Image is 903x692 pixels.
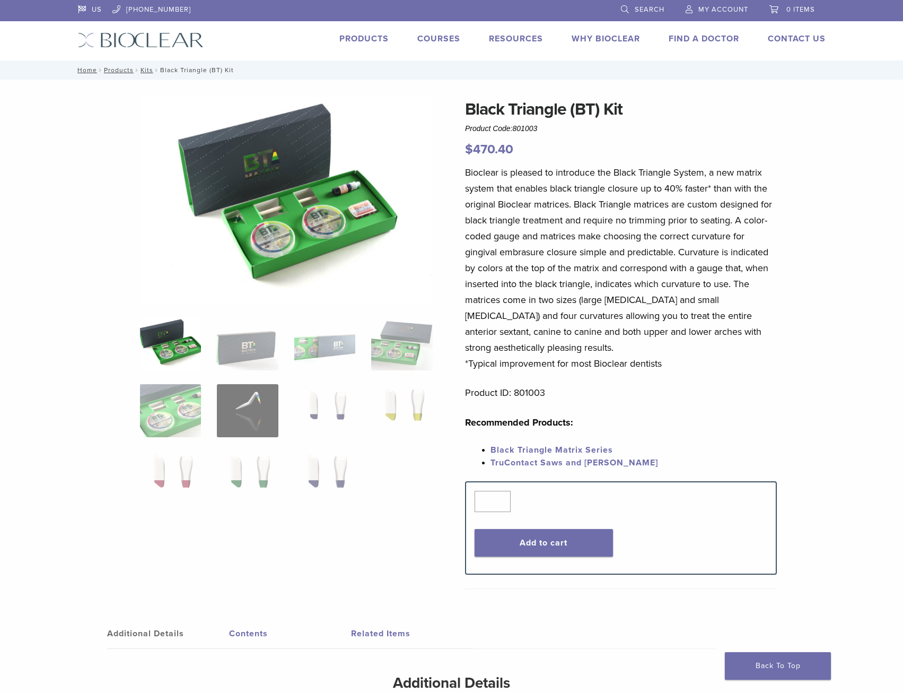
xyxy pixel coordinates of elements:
[74,66,97,74] a: Home
[768,33,826,44] a: Contact Us
[104,66,134,74] a: Products
[229,619,351,648] a: Contents
[475,529,613,557] button: Add to cart
[351,619,473,648] a: Related Items
[465,165,777,371] p: Bioclear is pleased to introduce the Black Triangle System, a new matrix system that enables blac...
[465,417,573,428] strong: Recommended Products:
[465,385,777,401] p: Product ID: 801003
[572,33,640,44] a: Why Bioclear
[294,317,355,370] img: Black Triangle (BT) Kit - Image 3
[294,451,355,504] img: Black Triangle (BT) Kit - Image 11
[465,97,777,122] h1: Black Triangle (BT) Kit
[465,124,537,133] span: Product Code:
[217,451,278,504] img: Black Triangle (BT) Kit - Image 10
[153,67,160,73] span: /
[134,67,141,73] span: /
[417,33,460,44] a: Courses
[371,384,432,437] img: Black Triangle (BT) Kit - Image 8
[698,5,748,14] span: My Account
[140,451,201,504] img: Black Triangle (BT) Kit - Image 9
[97,67,104,73] span: /
[217,317,278,370] img: Black Triangle (BT) Kit - Image 2
[465,142,513,157] bdi: 470.40
[78,32,204,48] img: Bioclear
[70,60,834,80] nav: Black Triangle (BT) Kit
[140,384,201,437] img: Black Triangle (BT) Kit - Image 5
[635,5,664,14] span: Search
[217,384,278,437] img: Black Triangle (BT) Kit - Image 6
[339,33,389,44] a: Products
[294,384,355,437] img: Black Triangle (BT) Kit - Image 7
[513,124,538,133] span: 801003
[141,66,153,74] a: Kits
[725,652,831,680] a: Back To Top
[465,142,473,157] span: $
[140,317,201,370] img: Intro-Black-Triangle-Kit-6-Copy-e1548792917662-324x324.jpg
[107,619,229,648] a: Additional Details
[371,317,432,370] img: Black Triangle (BT) Kit - Image 4
[489,33,543,44] a: Resources
[140,97,433,304] img: Intro Black Triangle Kit-6 - Copy
[669,33,739,44] a: Find A Doctor
[490,457,658,468] a: TruContact Saws and [PERSON_NAME]
[786,5,815,14] span: 0 items
[490,445,613,455] a: Black Triangle Matrix Series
